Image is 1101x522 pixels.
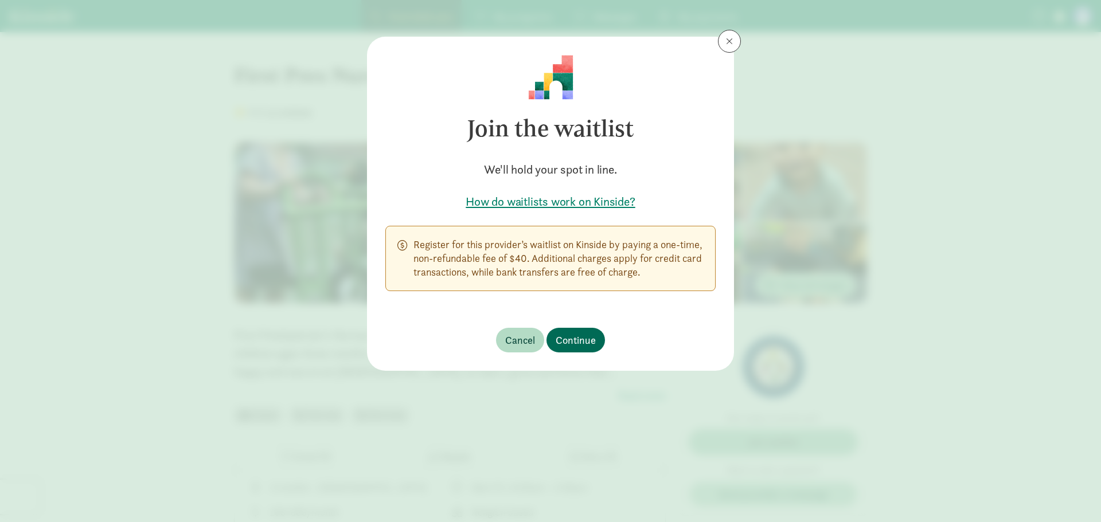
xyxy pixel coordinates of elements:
p: Register for this provider’s waitlist on Kinside by paying a one-time, non-refundable fee of $40.... [413,238,704,279]
a: How do waitlists work on Kinside? [385,194,716,210]
span: Continue [556,332,596,348]
button: Continue [546,328,605,352]
h5: We'll hold your spot in line. [385,162,716,178]
span: Cancel [505,332,535,348]
h3: Join the waitlist [385,100,716,157]
button: Cancel [496,328,544,352]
